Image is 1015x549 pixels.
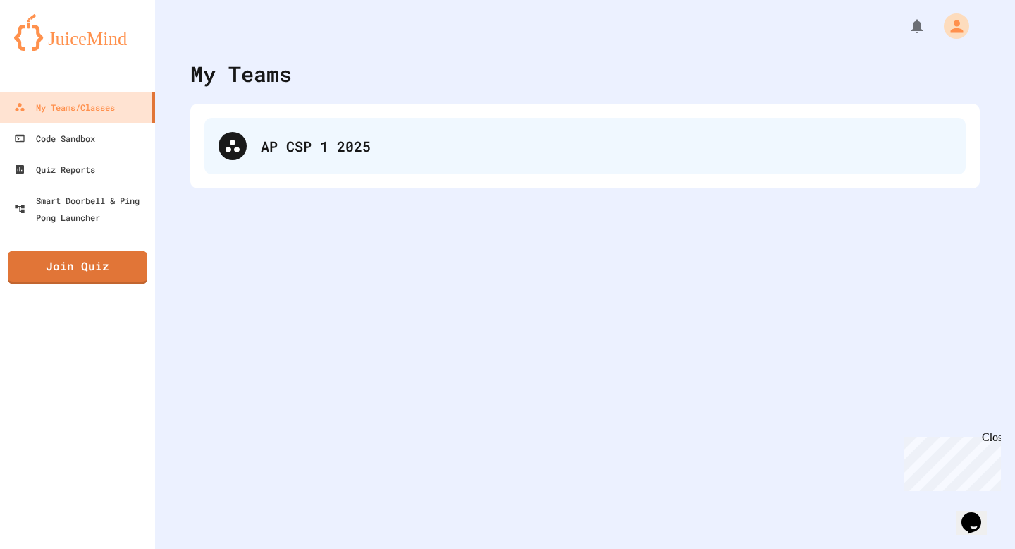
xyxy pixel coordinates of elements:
[14,99,115,116] div: My Teams/Classes
[956,493,1001,535] iframe: chat widget
[190,58,292,90] div: My Teams
[898,431,1001,491] iframe: chat widget
[14,161,95,178] div: Quiz Reports
[204,118,966,174] div: AP CSP 1 2025
[6,6,97,90] div: Chat with us now!Close
[261,135,952,157] div: AP CSP 1 2025
[14,192,149,226] div: Smart Doorbell & Ping Pong Launcher
[929,10,973,42] div: My Account
[14,130,95,147] div: Code Sandbox
[8,251,147,284] a: Join Quiz
[882,14,929,38] div: My Notifications
[14,14,141,51] img: logo-orange.svg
